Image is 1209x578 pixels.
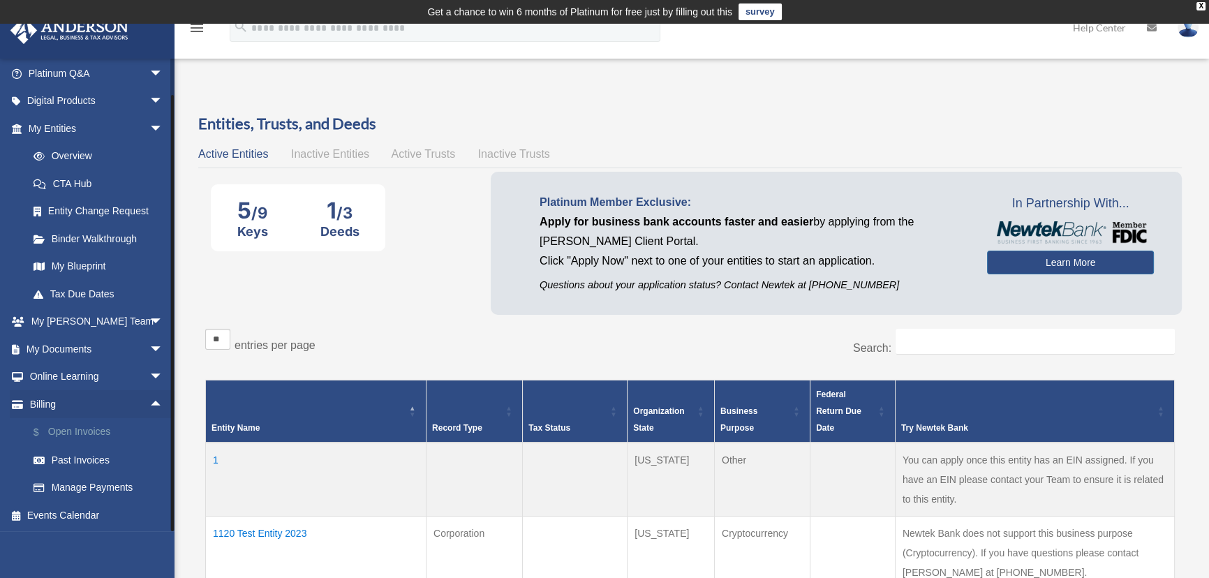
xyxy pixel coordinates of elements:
span: arrow_drop_down [149,59,177,88]
span: Organization State [633,406,684,433]
p: Platinum Member Exclusive: [540,193,966,212]
a: Manage Payments [20,474,184,502]
span: In Partnership With... [987,193,1154,215]
a: CTA Hub [20,170,177,198]
th: Entity Name: Activate to invert sorting [206,380,427,443]
a: My Documentsarrow_drop_down [10,335,184,363]
span: arrow_drop_down [149,363,177,392]
span: /9 [251,204,267,222]
span: arrow_drop_down [149,114,177,143]
span: Active Trusts [392,148,456,160]
td: You can apply once this entity has an EIN assigned. If you have an EIN please contact your Team t... [895,443,1174,517]
th: Try Newtek Bank : Activate to sort [895,380,1174,443]
span: Apply for business bank accounts faster and easier [540,216,813,228]
th: Record Type: Activate to sort [426,380,522,443]
i: search [233,19,249,34]
span: arrow_drop_down [149,87,177,116]
a: Billingarrow_drop_up [10,390,184,418]
label: entries per page [235,339,316,351]
a: Events Calendar [10,501,184,529]
a: survey [739,3,782,20]
span: Federal Return Due Date [816,390,861,433]
div: close [1196,2,1206,10]
a: $Open Invoices [20,418,184,447]
a: Tax Due Dates [20,280,177,308]
a: Learn More [987,251,1154,274]
td: [US_STATE] [628,443,715,517]
a: Digital Productsarrow_drop_down [10,87,184,115]
a: My [PERSON_NAME] Teamarrow_drop_down [10,308,184,336]
a: My Entitiesarrow_drop_down [10,114,177,142]
i: menu [188,20,205,36]
td: Other [714,443,810,517]
a: menu [188,24,205,36]
th: Tax Status: Activate to sort [523,380,628,443]
div: 1 [320,197,359,224]
a: Online Learningarrow_drop_down [10,363,184,391]
div: 5 [237,197,268,224]
td: 1 [206,443,427,517]
span: Business Purpose [720,406,757,433]
span: arrow_drop_up [149,390,177,419]
span: arrow_drop_down [149,335,177,364]
span: Tax Status [528,423,570,433]
label: Search: [853,342,891,354]
div: Keys [237,224,268,239]
img: NewtekBankLogoSM.png [994,221,1147,244]
span: /3 [336,204,353,222]
span: Inactive Trusts [478,148,550,160]
span: arrow_drop_down [149,308,177,336]
th: Business Purpose: Activate to sort [714,380,810,443]
span: $ [41,424,48,441]
div: Get a chance to win 6 months of Platinum for free just by filling out this [427,3,732,20]
p: Click "Apply Now" next to one of your entities to start an application. [540,251,966,271]
img: Anderson Advisors Platinum Portal [6,17,133,44]
a: Binder Walkthrough [20,225,177,253]
a: Past Invoices [20,446,184,474]
img: User Pic [1178,17,1199,38]
div: Try Newtek Bank [901,420,1153,436]
th: Federal Return Due Date: Activate to sort [810,380,896,443]
a: Platinum Q&Aarrow_drop_down [10,59,184,87]
span: Inactive Entities [291,148,369,160]
p: by applying from the [PERSON_NAME] Client Portal. [540,212,966,251]
div: Deeds [320,224,359,239]
a: Entity Change Request [20,198,177,225]
span: Entity Name [212,423,260,433]
a: Overview [20,142,170,170]
th: Organization State: Activate to sort [628,380,715,443]
span: Active Entities [198,148,268,160]
span: Record Type [432,423,482,433]
p: Questions about your application status? Contact Newtek at [PHONE_NUMBER] [540,276,966,294]
h3: Entities, Trusts, and Deeds [198,113,1182,135]
a: My Blueprint [20,253,177,281]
